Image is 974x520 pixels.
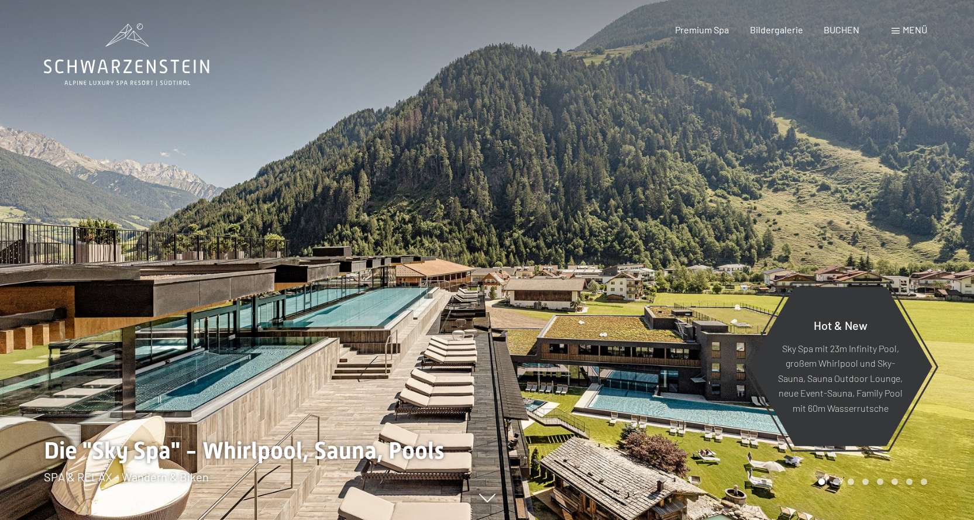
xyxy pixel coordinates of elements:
div: Carousel Page 1 (Current Slide) [818,478,825,485]
div: Carousel Page 2 [833,478,839,485]
div: Carousel Page 5 [877,478,883,485]
span: Hot & New [814,318,868,332]
div: Carousel Page 6 [892,478,898,485]
p: Sky Spa mit 23m Infinity Pool, großem Whirlpool und Sky-Sauna, Sauna Outdoor Lounge, neue Event-S... [777,340,904,415]
div: Carousel Page 4 [862,478,869,485]
a: BUCHEN [824,24,859,35]
div: Carousel Pagination [814,478,927,485]
a: Premium Spa [675,24,729,35]
span: Menü [903,24,927,35]
div: Carousel Page 8 [921,478,927,485]
div: Carousel Page 7 [906,478,913,485]
div: Carousel Page 3 [848,478,854,485]
a: Bildergalerie [750,24,803,35]
a: Hot & New Sky Spa mit 23m Infinity Pool, großem Whirlpool und Sky-Sauna, Sauna Outdoor Lounge, ne... [748,286,933,447]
